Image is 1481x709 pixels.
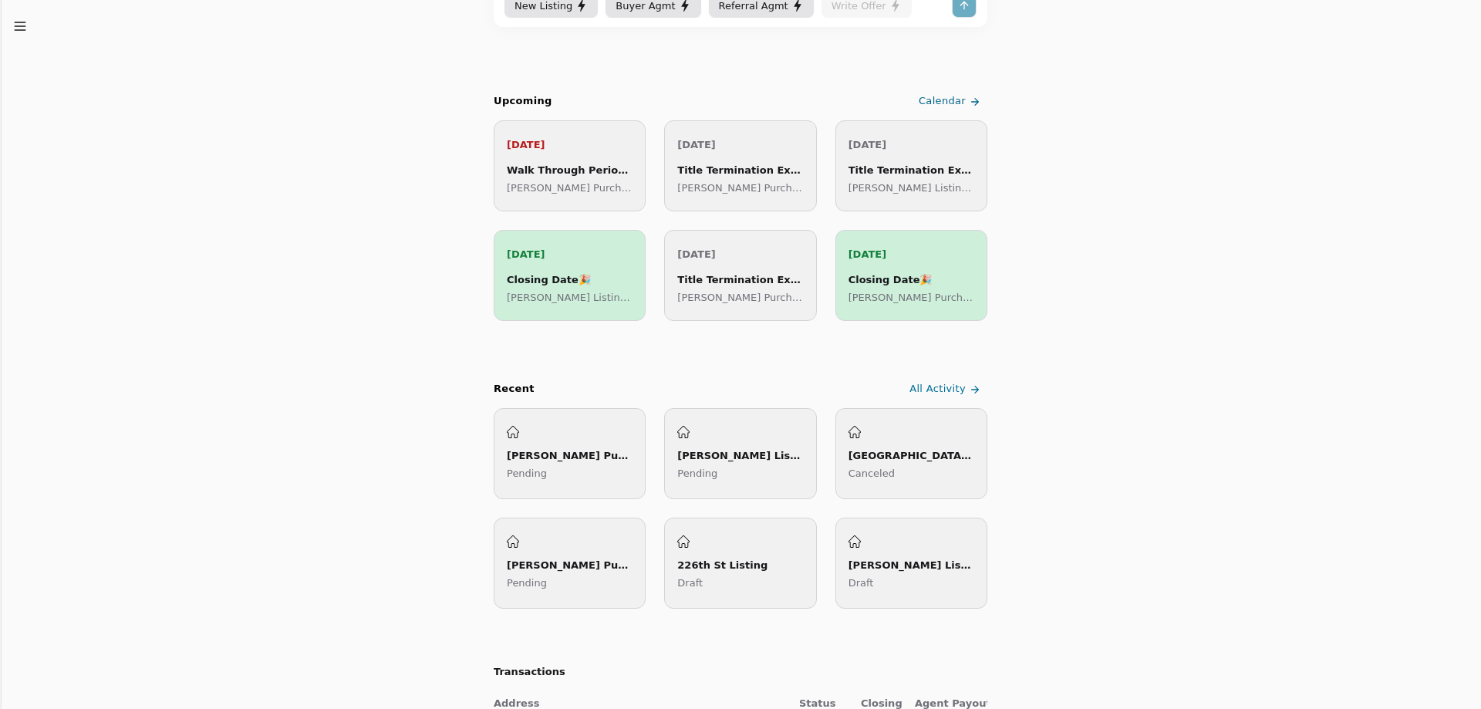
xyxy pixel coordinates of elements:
[848,272,974,288] div: Closing Date 🎉
[677,272,803,288] div: Title Termination Expires
[507,246,633,262] p: [DATE]
[677,557,803,573] div: 226th St Listing
[507,447,633,464] div: [PERSON_NAME] Purchase ([GEOGRAPHIC_DATA])
[835,120,987,211] a: [DATE]Title Termination Expires[PERSON_NAME] Listing ([GEOGRAPHIC_DATA])
[848,465,974,481] p: Canceled
[848,289,974,306] p: [PERSON_NAME] Purchase ([GEOGRAPHIC_DATA])
[835,518,987,609] a: [PERSON_NAME] Listing ([GEOGRAPHIC_DATA])Draft
[916,89,987,114] a: Calendar
[507,465,633,481] p: Pending
[848,246,974,262] p: [DATE]
[919,93,966,110] span: Calendar
[494,408,646,499] a: [PERSON_NAME] Purchase ([GEOGRAPHIC_DATA])Pending
[494,93,552,110] h2: Upcoming
[848,162,974,178] div: Title Termination Expires
[494,381,535,397] div: Recent
[507,272,633,288] div: Closing Date 🎉
[664,230,816,321] a: [DATE]Title Termination Expires[PERSON_NAME] Purchase ([GEOGRAPHIC_DATA])
[664,518,816,609] a: 226th St ListingDraft
[848,180,974,196] p: [PERSON_NAME] Listing ([GEOGRAPHIC_DATA])
[848,575,974,591] p: Draft
[507,180,633,196] p: [PERSON_NAME] Purchase ([GEOGRAPHIC_DATA])
[677,289,803,306] p: [PERSON_NAME] Purchase ([GEOGRAPHIC_DATA])
[909,381,966,397] span: All Activity
[677,246,803,262] p: [DATE]
[906,376,987,402] a: All Activity
[507,289,633,306] p: [PERSON_NAME] Listing ([GEOGRAPHIC_DATA])
[494,664,987,680] h2: Transactions
[677,162,803,178] div: Title Termination Expires
[677,465,803,481] p: Pending
[848,137,974,153] p: [DATE]
[507,557,633,573] div: [PERSON_NAME] Purchase ([PERSON_NAME][GEOGRAPHIC_DATA])
[835,408,987,499] a: [GEOGRAPHIC_DATA] ListingCanceled
[848,557,974,573] div: [PERSON_NAME] Listing ([GEOGRAPHIC_DATA])
[664,408,816,499] a: [PERSON_NAME] Listing ([GEOGRAPHIC_DATA])Pending
[677,575,803,591] p: Draft
[848,447,974,464] div: [GEOGRAPHIC_DATA] Listing
[507,162,633,178] div: Walk Through Period Begins
[677,137,803,153] p: [DATE]
[677,180,803,196] p: [PERSON_NAME] Purchase ([GEOGRAPHIC_DATA])
[664,120,816,211] a: [DATE]Title Termination Expires[PERSON_NAME] Purchase ([GEOGRAPHIC_DATA])
[507,575,633,591] p: Pending
[835,230,987,321] a: [DATE]Closing Date🎉[PERSON_NAME] Purchase ([GEOGRAPHIC_DATA])
[494,120,646,211] a: [DATE]Walk Through Period Begins[PERSON_NAME] Purchase ([GEOGRAPHIC_DATA])
[494,518,646,609] a: [PERSON_NAME] Purchase ([PERSON_NAME][GEOGRAPHIC_DATA])Pending
[494,230,646,321] a: [DATE]Closing Date🎉[PERSON_NAME] Listing ([GEOGRAPHIC_DATA])
[677,447,803,464] div: [PERSON_NAME] Listing ([GEOGRAPHIC_DATA])
[507,137,633,153] p: [DATE]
